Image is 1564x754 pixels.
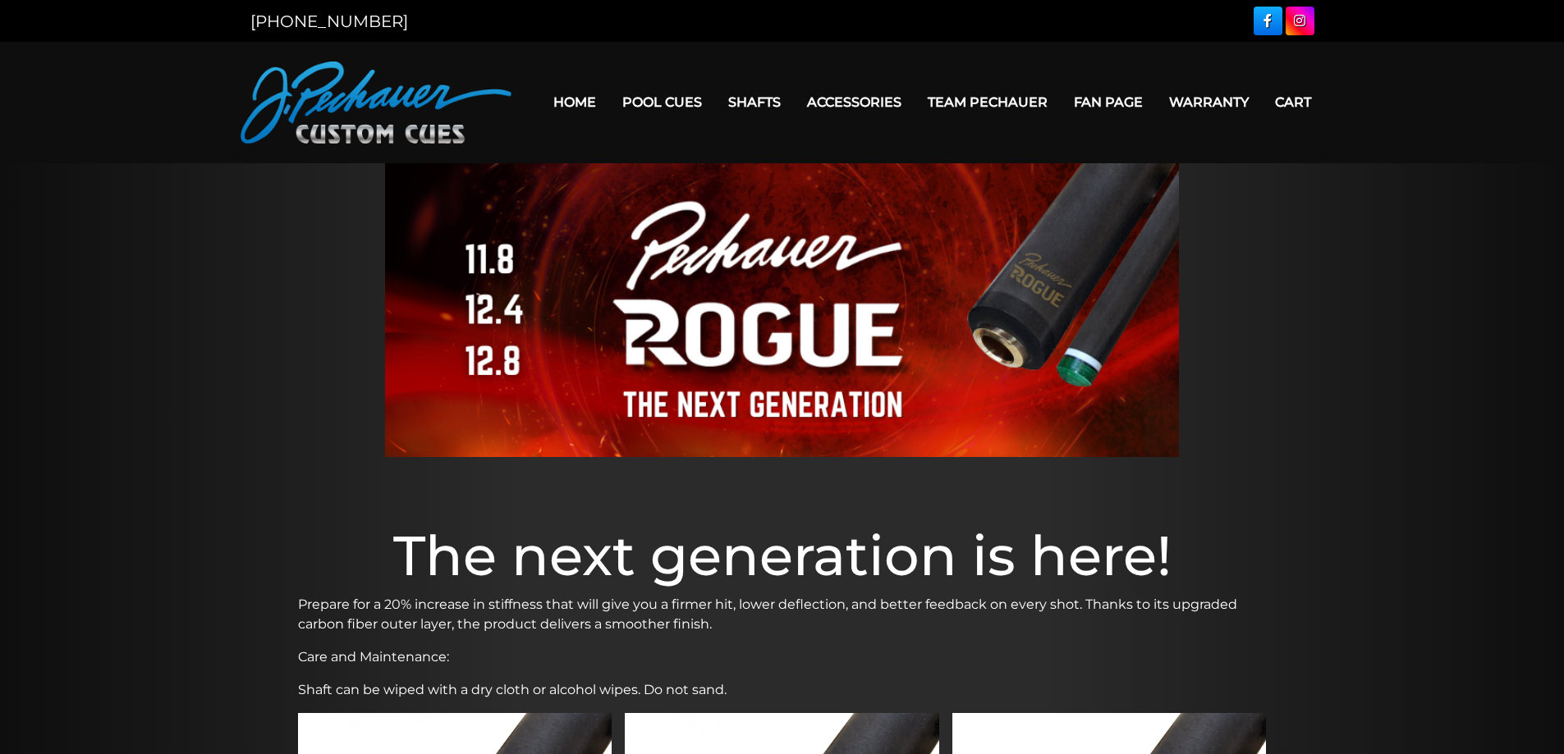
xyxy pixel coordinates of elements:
[794,81,915,123] a: Accessories
[298,680,1267,700] p: Shaft can be wiped with a dry cloth or alcohol wipes. Do not sand.
[915,81,1061,123] a: Team Pechauer
[715,81,794,123] a: Shafts
[241,62,511,144] img: Pechauer Custom Cues
[1061,81,1156,123] a: Fan Page
[250,11,408,31] a: [PHONE_NUMBER]
[1262,81,1324,123] a: Cart
[298,647,1267,667] p: Care and Maintenance:
[540,81,609,123] a: Home
[298,523,1267,588] h1: The next generation is here!
[1156,81,1262,123] a: Warranty
[609,81,715,123] a: Pool Cues
[298,595,1267,634] p: Prepare for a 20% increase in stiffness that will give you a firmer hit, lower deflection, and be...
